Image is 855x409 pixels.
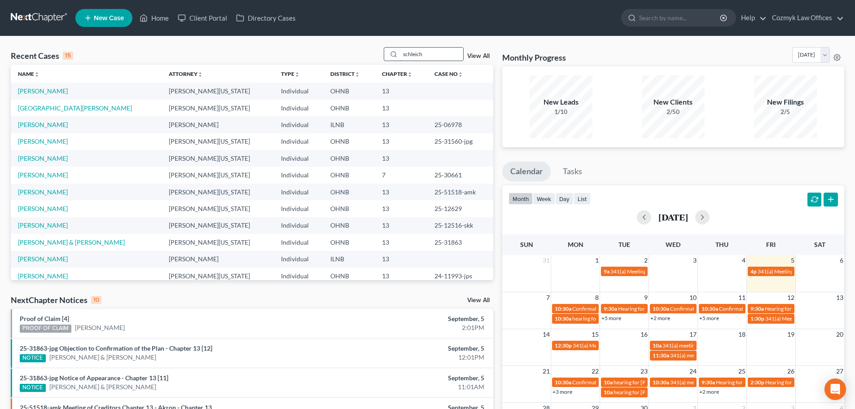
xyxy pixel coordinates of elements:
a: +2 more [650,315,670,321]
h3: Monthly Progress [502,52,566,63]
span: 341(a) meeting for [PERSON_NAME] [662,342,749,349]
a: +5 more [601,315,621,321]
td: Individual [274,268,323,284]
a: Help [737,10,767,26]
span: 1:30p [750,315,764,322]
div: PROOF OF CLAIM [20,325,71,333]
td: 7 [375,167,427,183]
span: 11 [737,292,746,303]
td: 13 [375,268,427,284]
td: [PERSON_NAME][US_STATE] [162,200,274,217]
a: [PERSON_NAME] [18,255,68,263]
td: 25-06978 [427,116,493,133]
a: Typeunfold_more [281,70,300,77]
span: 10:30a [653,305,669,312]
span: 27 [835,366,844,377]
td: OHNB [323,133,375,150]
span: 5 [790,255,795,266]
span: 10:30a [555,305,571,312]
i: unfold_more [197,72,203,77]
td: 13 [375,83,427,99]
span: 10a [604,379,613,386]
div: 12:01PM [335,353,484,362]
div: September, 5 [335,314,484,323]
span: Confirmation Hearing for [PERSON_NAME] [572,379,675,386]
span: 3 [692,255,697,266]
td: [PERSON_NAME][US_STATE] [162,184,274,200]
a: Tasks [555,162,590,181]
span: 17 [688,329,697,340]
div: 1/10 [530,107,592,116]
td: OHNB [323,200,375,217]
span: 10:30a [702,305,718,312]
td: 13 [375,234,427,251]
a: Directory Cases [232,10,300,26]
div: 2:01PM [335,323,484,332]
td: 13 [375,200,427,217]
span: 22 [591,366,600,377]
a: [PERSON_NAME] & [PERSON_NAME] [49,383,156,391]
span: 6 [839,255,844,266]
a: [PERSON_NAME] [18,205,68,212]
td: 13 [375,217,427,234]
span: Confirmation Hearing for [PERSON_NAME] [572,305,675,312]
i: unfold_more [458,72,463,77]
span: 10:30a [653,379,669,386]
span: 10:30a [555,315,571,322]
a: [PERSON_NAME] [18,137,68,145]
td: OHNB [323,83,375,99]
td: Individual [274,217,323,234]
div: 2/50 [642,107,705,116]
td: OHNB [323,167,375,183]
td: OHNB [323,234,375,251]
a: [PERSON_NAME] & [PERSON_NAME] [18,238,125,246]
a: [PERSON_NAME] [18,87,68,95]
span: Hearing for [PERSON_NAME] [765,305,835,312]
a: 25-31863-jpg Objection to Confirmation of the Plan - Chapter 13 [12] [20,344,212,352]
button: list [574,193,591,205]
a: Calendar [502,162,551,181]
td: [PERSON_NAME][US_STATE] [162,268,274,284]
span: 7 [545,292,551,303]
span: Tue [618,241,630,248]
td: Individual [274,184,323,200]
span: Sat [814,241,825,248]
span: 341(a) Meeting for [PERSON_NAME] [758,268,845,275]
button: month [509,193,533,205]
i: unfold_more [34,72,39,77]
a: View All [467,297,490,303]
td: Individual [274,133,323,150]
span: 1 [594,255,600,266]
span: 341(a) Meeting for [PERSON_NAME] [573,342,660,349]
span: 23 [640,366,649,377]
td: [PERSON_NAME] [162,251,274,268]
span: 2:30p [750,379,764,386]
span: 10a [604,389,613,396]
span: 12 [786,292,795,303]
a: Client Portal [173,10,232,26]
td: OHNB [323,100,375,116]
a: Cozmyk Law Offices [767,10,844,26]
span: 9:30a [750,305,764,312]
td: 13 [375,133,427,150]
span: hearing for [PERSON_NAME] [614,379,683,386]
td: Individual [274,83,323,99]
a: Districtunfold_more [330,70,360,77]
span: Hearing for [PERSON_NAME] [765,379,835,386]
td: [PERSON_NAME][US_STATE] [162,234,274,251]
a: Case Nounfold_more [434,70,463,77]
a: Home [135,10,173,26]
td: Individual [274,167,323,183]
div: NOTICE [20,384,46,392]
td: 13 [375,150,427,167]
a: [PERSON_NAME] [18,188,68,196]
span: 24 [688,366,697,377]
span: New Case [94,15,124,22]
span: 18 [737,329,746,340]
div: New Filings [754,97,817,107]
span: 10a [653,342,662,349]
span: 10 [688,292,697,303]
span: 15 [591,329,600,340]
div: NOTICE [20,354,46,362]
i: unfold_more [294,72,300,77]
